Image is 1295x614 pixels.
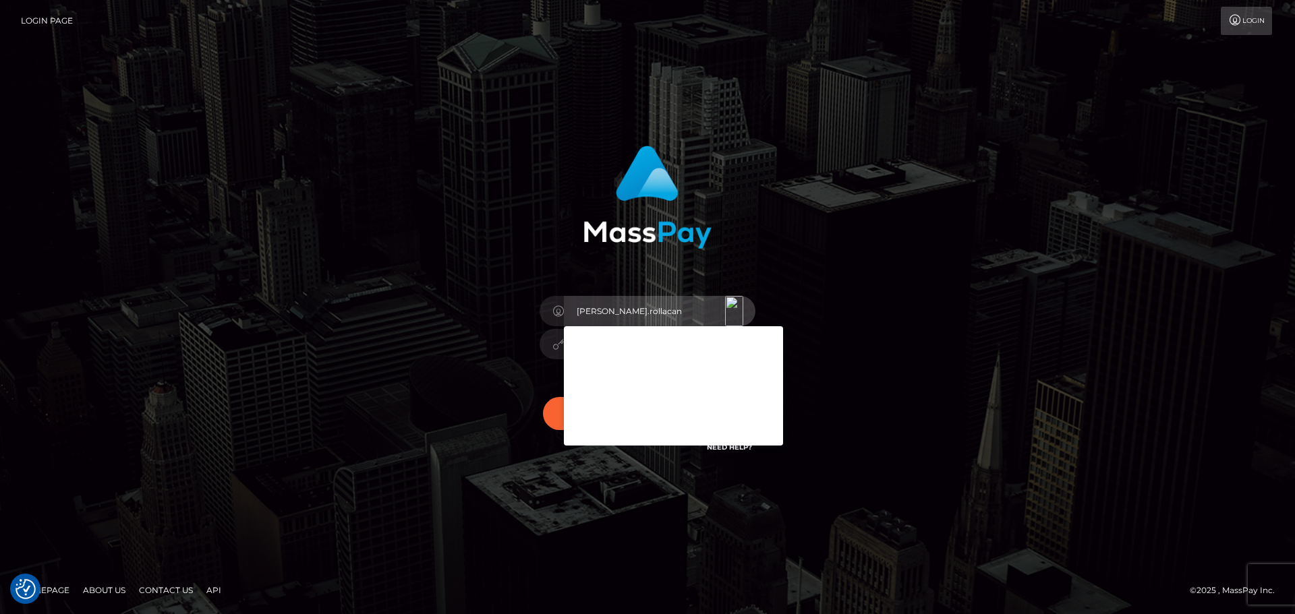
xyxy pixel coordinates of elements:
[583,146,712,249] img: MassPay Login
[543,397,752,430] button: Sign in
[134,580,198,601] a: Contact Us
[16,579,36,599] img: Revisit consent button
[1190,583,1285,598] div: © 2025 , MassPay Inc.
[1221,7,1272,35] a: Login
[707,443,752,452] a: Need Help?
[78,580,131,601] a: About Us
[725,296,743,326] img: icon_180.svg
[21,7,73,35] a: Login Page
[201,580,227,601] a: API
[16,579,36,599] button: Consent Preferences
[564,296,755,326] input: Username...
[15,580,75,601] a: Homepage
